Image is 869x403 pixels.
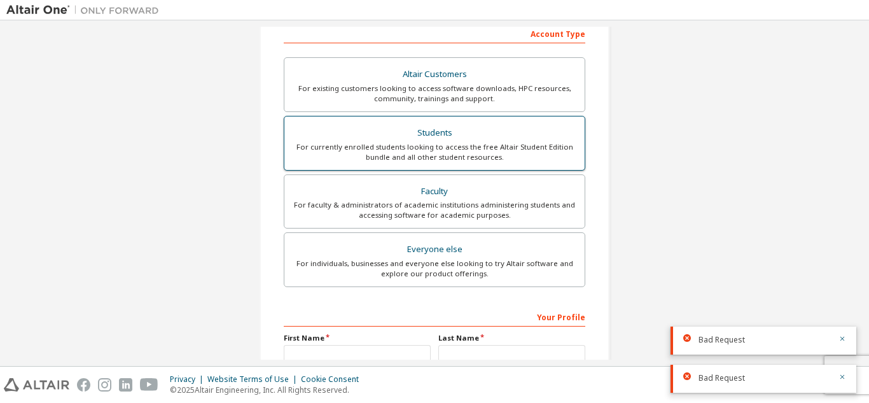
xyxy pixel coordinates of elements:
[119,378,132,392] img: linkedin.svg
[292,241,577,258] div: Everyone else
[292,124,577,142] div: Students
[77,378,90,392] img: facebook.svg
[292,66,577,83] div: Altair Customers
[699,335,745,345] span: Bad Request
[284,23,585,43] div: Account Type
[699,373,745,383] span: Bad Request
[6,4,165,17] img: Altair One
[284,306,585,327] div: Your Profile
[140,378,158,392] img: youtube.svg
[170,374,207,385] div: Privacy
[4,378,69,392] img: altair_logo.svg
[284,333,431,343] label: First Name
[170,385,366,395] p: © 2025 Altair Engineering, Inc. All Rights Reserved.
[292,142,577,162] div: For currently enrolled students looking to access the free Altair Student Edition bundle and all ...
[438,333,585,343] label: Last Name
[207,374,301,385] div: Website Terms of Use
[98,378,111,392] img: instagram.svg
[292,183,577,201] div: Faculty
[301,374,366,385] div: Cookie Consent
[292,200,577,220] div: For faculty & administrators of academic institutions administering students and accessing softwa...
[292,83,577,104] div: For existing customers looking to access software downloads, HPC resources, community, trainings ...
[292,258,577,279] div: For individuals, businesses and everyone else looking to try Altair software and explore our prod...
